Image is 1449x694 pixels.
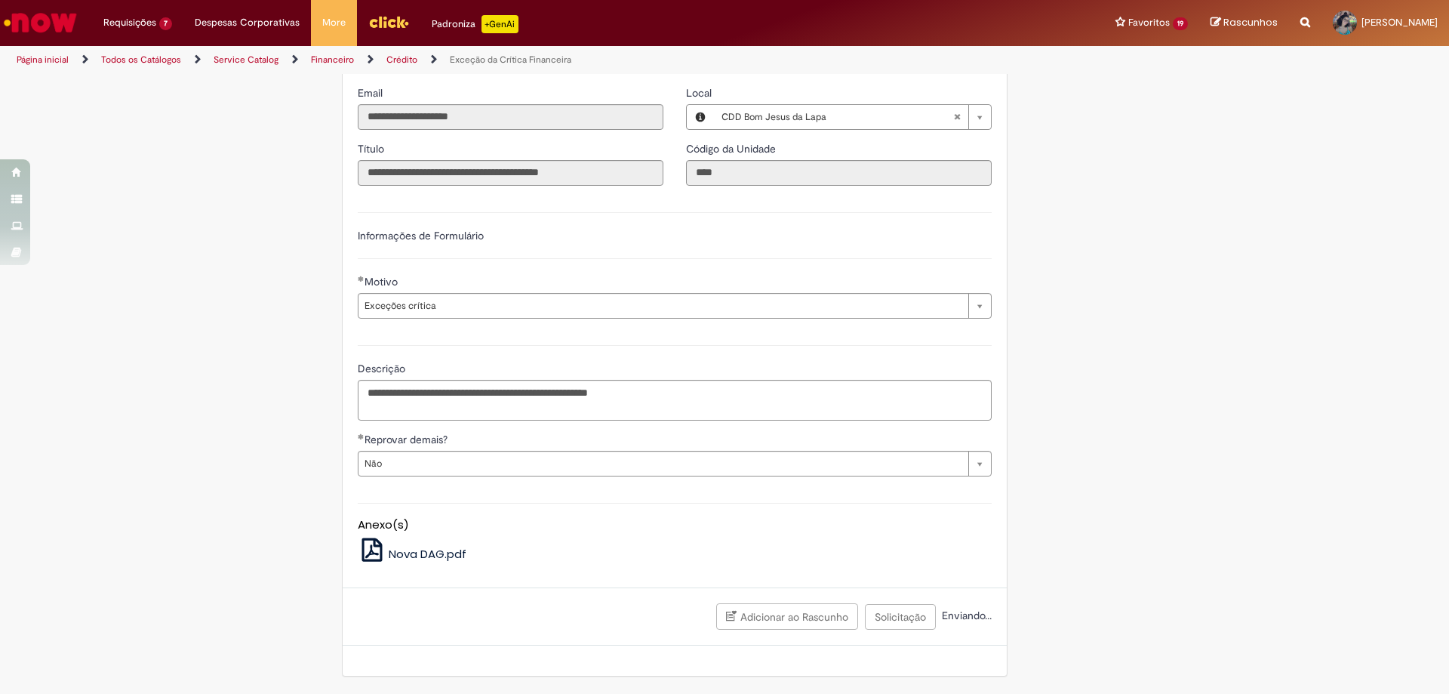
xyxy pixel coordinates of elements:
[687,105,714,129] button: Local, Visualizar este registro CDD Bom Jesus da Lapa
[11,46,955,74] ul: Trilhas de página
[358,104,663,130] input: Email
[450,54,571,66] a: Exceção da Crítica Financeira
[365,452,961,476] span: Não
[311,54,354,66] a: Financeiro
[358,160,663,186] input: Título
[721,105,953,129] span: CDD Bom Jesus da Lapa
[358,362,408,375] span: Descrição
[368,11,409,33] img: click_logo_yellow_360x200.png
[17,54,69,66] a: Página inicial
[481,15,518,33] p: +GenAi
[686,141,779,156] label: Somente leitura - Código da Unidade
[686,142,779,156] span: Somente leitura - Código da Unidade
[358,85,386,100] label: Somente leitura - Email
[322,15,346,30] span: More
[686,86,715,100] span: Local
[365,433,451,446] span: Reprovar demais?
[432,15,518,33] div: Padroniza
[389,546,466,562] span: Nova DAG.pdf
[358,519,992,532] h5: Anexo(s)
[101,54,181,66] a: Todos os Catálogos
[365,294,961,318] span: Exceções crítica
[358,433,365,440] span: Obrigatório Preenchido
[358,380,992,421] textarea: Descrição
[358,546,467,562] a: Nova DAG.pdf
[2,8,79,38] img: ServiceNow
[1211,16,1278,30] a: Rascunhos
[195,15,300,30] span: Despesas Corporativas
[358,229,484,242] label: Informações de Formulário
[946,105,968,129] abbr: Limpar campo Local
[159,17,172,30] span: 7
[686,160,992,186] input: Código da Unidade
[365,275,401,288] span: Motivo
[358,141,387,156] label: Somente leitura - Título
[1361,16,1438,29] span: [PERSON_NAME]
[214,54,278,66] a: Service Catalog
[939,609,992,622] span: Enviando...
[358,142,387,156] span: Somente leitura - Título
[1223,15,1278,29] span: Rascunhos
[358,276,365,282] span: Obrigatório Preenchido
[714,105,991,129] a: CDD Bom Jesus da LapaLimpar campo Local
[386,54,417,66] a: Crédito
[103,15,156,30] span: Requisições
[1173,17,1188,30] span: 19
[358,86,386,100] span: Somente leitura - Email
[1128,15,1170,30] span: Favoritos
